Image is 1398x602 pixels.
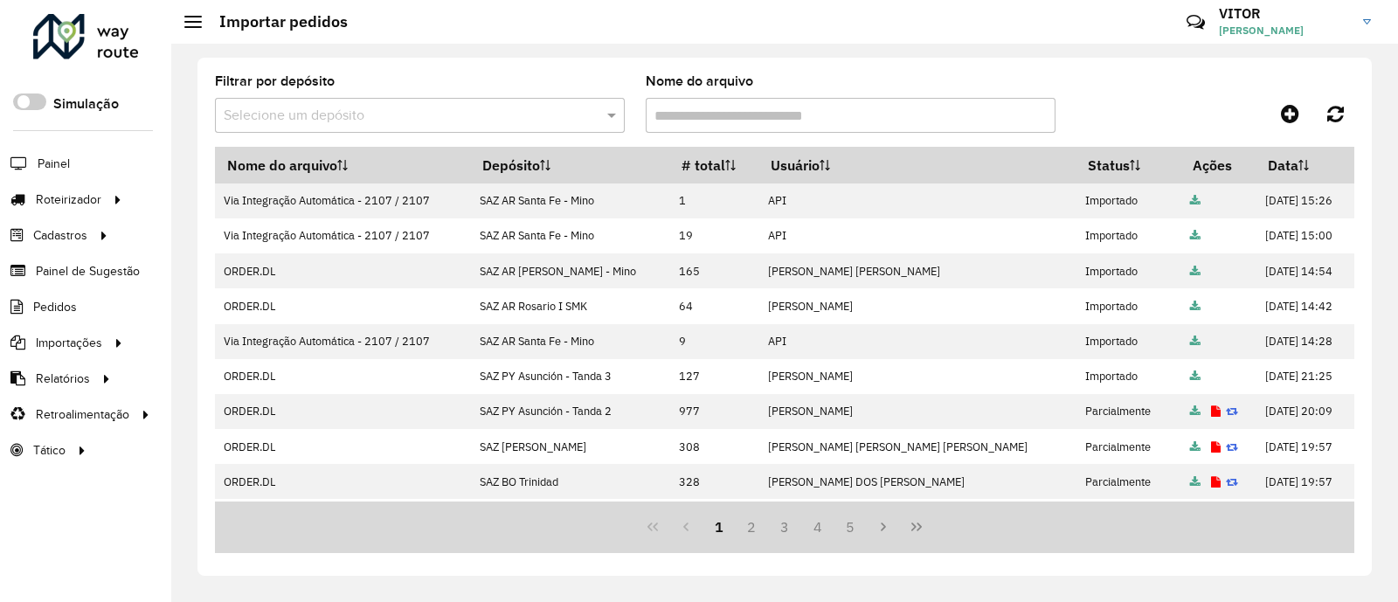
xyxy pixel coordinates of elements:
[670,429,759,464] td: 308
[471,218,670,253] td: SAZ AR Santa Fe - Mino
[36,190,101,209] span: Roteirizador
[1256,253,1354,288] td: [DATE] 14:54
[215,253,471,288] td: ORDER.DL
[215,394,471,429] td: ORDER.DL
[471,499,670,534] td: SAZ BO Tarija
[670,183,759,218] td: 1
[215,464,471,499] td: ORDER.DL
[36,334,102,352] span: Importações
[1256,359,1354,394] td: [DATE] 21:25
[215,218,471,253] td: Via Integração Automática - 2107 / 2107
[215,429,471,464] td: ORDER.DL
[1076,218,1180,253] td: Importado
[53,93,119,114] label: Simulação
[215,147,471,183] th: Nome do arquivo
[670,394,759,429] td: 977
[1076,183,1180,218] td: Importado
[1076,288,1180,323] td: Importado
[670,147,759,183] th: # total
[670,253,759,288] td: 165
[36,262,140,280] span: Painel de Sugestão
[215,183,471,218] td: Via Integração Automática - 2107 / 2107
[1256,288,1354,323] td: [DATE] 14:42
[471,253,670,288] td: SAZ AR [PERSON_NAME] - Mino
[1076,147,1180,183] th: Status
[646,71,753,92] label: Nome do arquivo
[735,510,768,543] button: 2
[1076,429,1180,464] td: Parcialmente
[670,218,759,253] td: 19
[33,298,77,316] span: Pedidos
[1076,253,1180,288] td: Importado
[670,359,759,394] td: 127
[215,288,471,323] td: ORDER.DL
[801,510,834,543] button: 4
[702,510,736,543] button: 1
[1256,183,1354,218] td: [DATE] 15:26
[834,510,868,543] button: 5
[1211,404,1221,419] a: Exibir log de erros
[1256,464,1354,499] td: [DATE] 19:57
[202,12,348,31] h2: Importar pedidos
[38,155,70,173] span: Painel
[1177,3,1215,41] a: Contato Rápido
[670,464,759,499] td: 328
[1190,193,1201,208] a: Arquivo completo
[33,441,66,460] span: Tático
[759,324,1076,359] td: API
[471,288,670,323] td: SAZ AR Rosario I SMK
[759,288,1076,323] td: [PERSON_NAME]
[759,359,1076,394] td: [PERSON_NAME]
[1190,334,1201,349] a: Arquivo completo
[215,324,471,359] td: Via Integração Automática - 2107 / 2107
[1226,474,1238,489] a: Reimportar
[670,499,759,534] td: 1507
[670,324,759,359] td: 9
[1190,299,1201,314] a: Arquivo completo
[471,147,670,183] th: Depósito
[1256,324,1354,359] td: [DATE] 14:28
[768,510,801,543] button: 3
[759,499,1076,534] td: [PERSON_NAME] DOS [PERSON_NAME]
[1211,439,1221,454] a: Exibir log de erros
[36,370,90,388] span: Relatórios
[1256,394,1354,429] td: [DATE] 20:09
[1190,228,1201,243] a: Arquivo completo
[759,183,1076,218] td: API
[670,288,759,323] td: 64
[759,394,1076,429] td: [PERSON_NAME]
[759,253,1076,288] td: [PERSON_NAME] [PERSON_NAME]
[1190,439,1201,454] a: Arquivo completo
[1076,464,1180,499] td: Parcialmente
[471,324,670,359] td: SAZ AR Santa Fe - Mino
[900,510,933,543] button: Last Page
[471,464,670,499] td: SAZ BO Trinidad
[1076,394,1180,429] td: Parcialmente
[867,510,900,543] button: Next Page
[759,464,1076,499] td: [PERSON_NAME] DOS [PERSON_NAME]
[759,429,1076,464] td: [PERSON_NAME] [PERSON_NAME] [PERSON_NAME]
[1226,439,1238,454] a: Reimportar
[1190,474,1201,489] a: Arquivo completo
[215,71,335,92] label: Filtrar por depósito
[215,499,471,534] td: ORDER.DL
[1211,474,1221,489] a: Exibir log de erros
[1256,218,1354,253] td: [DATE] 15:00
[1076,359,1180,394] td: Importado
[759,218,1076,253] td: API
[471,394,670,429] td: SAZ PY Asunción - Tanda 2
[1190,369,1201,384] a: Arquivo completo
[1190,264,1201,279] a: Arquivo completo
[1180,147,1256,183] th: Ações
[759,147,1076,183] th: Usuário
[1219,23,1350,38] span: [PERSON_NAME]
[1190,404,1201,419] a: Arquivo completo
[33,226,87,245] span: Cadastros
[1076,499,1180,534] td: Importado
[471,429,670,464] td: SAZ [PERSON_NAME]
[1076,324,1180,359] td: Importado
[36,405,129,424] span: Retroalimentação
[1256,429,1354,464] td: [DATE] 19:57
[1219,5,1350,22] h3: VITOR
[471,359,670,394] td: SAZ PY Asunción - Tanda 3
